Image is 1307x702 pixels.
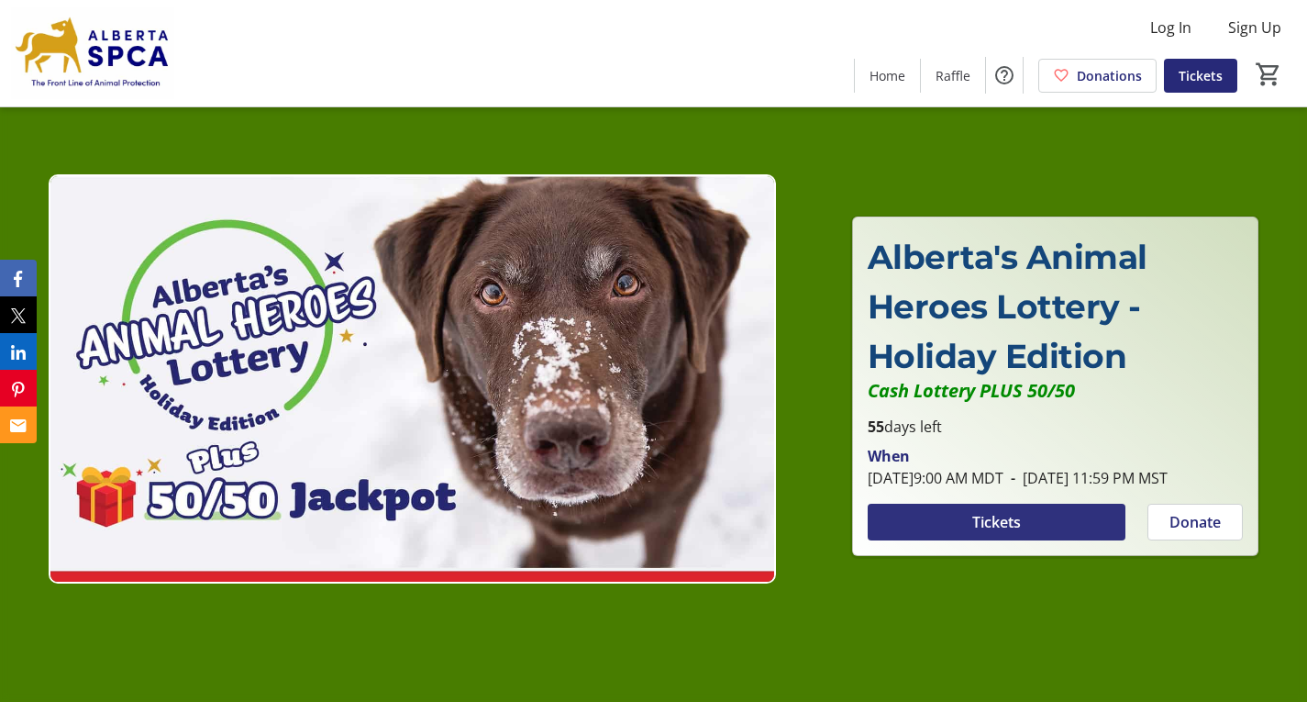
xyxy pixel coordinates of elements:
[1252,58,1285,91] button: Cart
[868,468,1003,488] span: [DATE] 9:00 AM MDT
[869,66,905,85] span: Home
[1147,504,1243,540] button: Donate
[49,174,776,584] img: Campaign CTA Media Photo
[1213,13,1296,42] button: Sign Up
[1077,66,1142,85] span: Donations
[868,378,1075,403] em: Cash Lottery PLUS 50/50
[1003,468,1168,488] span: [DATE] 11:59 PM MST
[1228,17,1281,39] span: Sign Up
[1179,66,1223,85] span: Tickets
[1169,511,1221,533] span: Donate
[1038,59,1157,93] a: Donations
[1135,13,1206,42] button: Log In
[1003,468,1023,488] span: -
[1150,17,1191,39] span: Log In
[868,445,910,467] div: When
[1164,59,1237,93] a: Tickets
[972,511,1021,533] span: Tickets
[921,59,985,93] a: Raffle
[936,66,970,85] span: Raffle
[986,57,1023,94] button: Help
[855,59,920,93] a: Home
[868,504,1125,540] button: Tickets
[868,417,884,437] span: 55
[11,7,174,99] img: Alberta SPCA's Logo
[868,237,1147,376] span: Alberta's Animal Heroes Lottery - Holiday Edition
[868,416,1243,438] p: days left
